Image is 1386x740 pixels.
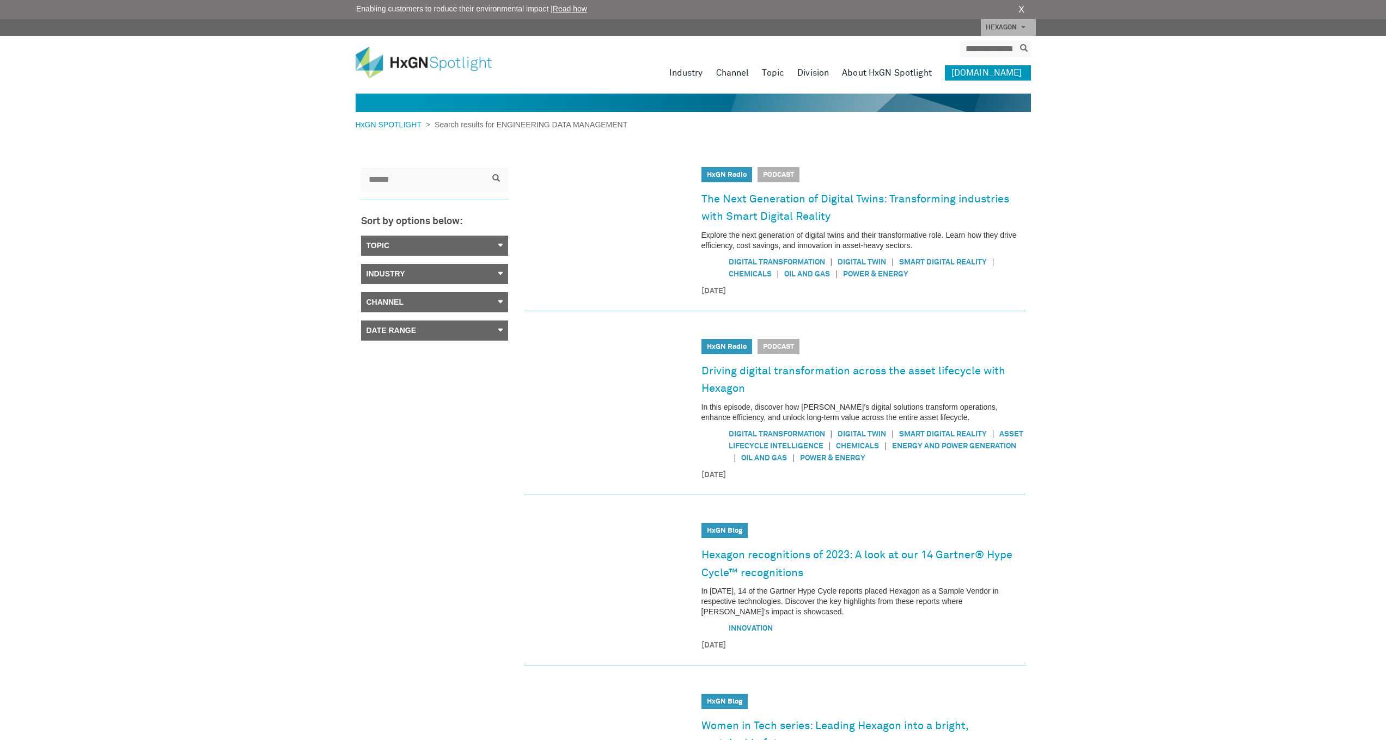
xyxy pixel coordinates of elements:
div: > [356,119,628,131]
a: Oil and gas [784,270,830,278]
a: Date Range [361,320,508,341]
span: | [886,256,899,268]
a: HxGN Radio [707,343,747,350]
span: Podcast [758,167,799,182]
a: Channel [361,292,508,312]
a: Topic [361,236,508,256]
a: Driving digital transformation across the asset lifecycle with Hexagon [701,362,1025,398]
span: | [886,428,899,440]
p: In this episode, discover how [PERSON_NAME]’s digital solutions transform operations, enhance eff... [701,402,1025,423]
a: [DOMAIN_NAME] [945,65,1031,81]
a: X [1018,3,1024,16]
span: | [772,268,785,280]
p: In [DATE], 14 of the Gartner Hype Cycle reports placed Hexagon as a Sample Vendor in respective t... [701,586,1025,617]
a: HxGN SPOTLIGHT [356,120,426,129]
a: Digital Transformation [729,258,825,266]
a: Digital Transformation [729,430,825,438]
span: Enabling customers to reduce their environmental impact | [356,3,587,15]
span: | [823,440,837,452]
p: Explore the next generation of digital twins and their transformative role. Learn how they drive ... [701,230,1025,251]
span: | [830,268,843,280]
a: HEXAGON [981,19,1036,36]
h3: Sort by options below: [361,217,508,227]
time: [DATE] [701,640,1025,651]
a: HxGN Blog [707,698,742,705]
a: Industry [361,264,508,284]
a: Chemicals [836,442,879,450]
time: [DATE] [701,286,1025,297]
span: | [825,256,838,268]
img: HxGN Spotlight [356,47,508,78]
a: Industry [669,65,703,81]
a: Topic [762,65,784,81]
a: Division [797,65,829,81]
a: About HxGN Spotlight [842,65,932,81]
time: [DATE] [701,470,1025,481]
a: Smart Digital Reality [899,430,987,438]
span: | [825,428,838,440]
span: | [987,256,1000,268]
a: Read how [553,4,587,13]
a: Digital Twin [838,258,886,266]
span: Podcast [758,339,799,354]
a: HxGN Blog [707,527,742,534]
a: The Next Generation of Digital Twins: Transforming industries with Smart Digital Reality [701,190,1025,226]
a: Innovation [729,625,773,632]
span: | [987,428,1000,440]
a: Digital Twin [838,430,886,438]
a: HxGN Radio [707,171,747,178]
a: Power & Energy [800,454,865,462]
span: | [729,452,742,464]
a: Energy and power generation [892,442,1016,450]
span: | [787,452,800,464]
span: Search results for ENGINEERING DATA MANAGEMENT [430,120,627,129]
a: Oil and gas [741,454,787,462]
a: Asset Lifecycle Intelligence [729,430,1024,450]
a: Power & Energy [843,270,908,278]
a: Hexagon recognitions of 2023: A look at our 14 Gartner® Hype Cycle™ recognitions [701,546,1025,582]
a: Channel [716,65,749,81]
span: | [879,440,892,452]
a: Smart Digital Reality [899,258,987,266]
a: Chemicals [729,270,772,278]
